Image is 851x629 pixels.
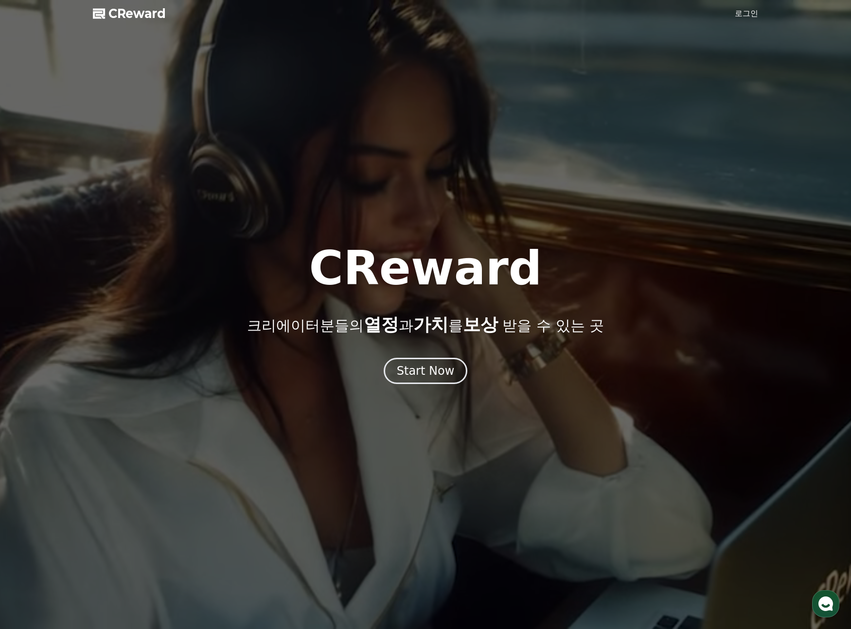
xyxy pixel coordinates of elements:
span: 대화 [89,323,101,331]
a: 대화 [64,308,125,332]
span: 열정 [364,314,399,334]
a: 로그인 [735,8,758,19]
a: Start Now [384,367,468,377]
span: CReward [108,6,166,21]
a: 설정 [125,308,187,332]
div: Start Now [397,363,455,379]
h1: CReward [309,245,542,292]
span: 가치 [413,314,448,334]
a: 홈 [3,308,64,332]
p: 크리에이터분들의 과 를 받을 수 있는 곳 [247,315,604,334]
button: Start Now [384,358,468,384]
a: CReward [93,6,166,21]
span: 홈 [31,323,36,331]
span: 보상 [463,314,498,334]
span: 설정 [150,323,162,331]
